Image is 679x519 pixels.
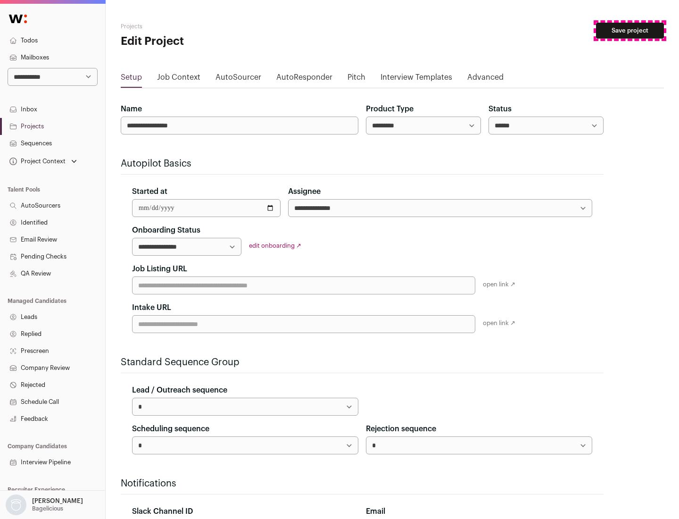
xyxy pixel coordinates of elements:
[32,497,83,505] p: [PERSON_NAME]
[121,23,302,30] h2: Projects
[121,34,302,49] h1: Edit Project
[132,186,167,197] label: Started at
[132,423,209,435] label: Scheduling sequence
[381,72,452,87] a: Interview Templates
[121,72,142,87] a: Setup
[8,155,79,168] button: Open dropdown
[249,243,301,249] a: edit onboarding ↗
[348,72,365,87] a: Pitch
[4,9,32,28] img: Wellfound
[121,103,142,115] label: Name
[489,103,512,115] label: Status
[596,23,664,39] button: Save project
[132,506,193,517] label: Slack Channel ID
[132,302,171,313] label: Intake URL
[157,72,200,87] a: Job Context
[366,103,414,115] label: Product Type
[276,72,332,87] a: AutoResponder
[6,494,26,515] img: nopic.png
[366,506,592,517] div: Email
[8,158,66,165] div: Project Context
[467,72,504,87] a: Advanced
[288,186,321,197] label: Assignee
[121,356,604,369] h2: Standard Sequence Group
[132,225,200,236] label: Onboarding Status
[132,385,227,396] label: Lead / Outreach sequence
[4,494,85,515] button: Open dropdown
[132,263,187,275] label: Job Listing URL
[121,477,604,490] h2: Notifications
[32,505,63,512] p: Bagelicious
[366,423,436,435] label: Rejection sequence
[215,72,261,87] a: AutoSourcer
[121,157,604,170] h2: Autopilot Basics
